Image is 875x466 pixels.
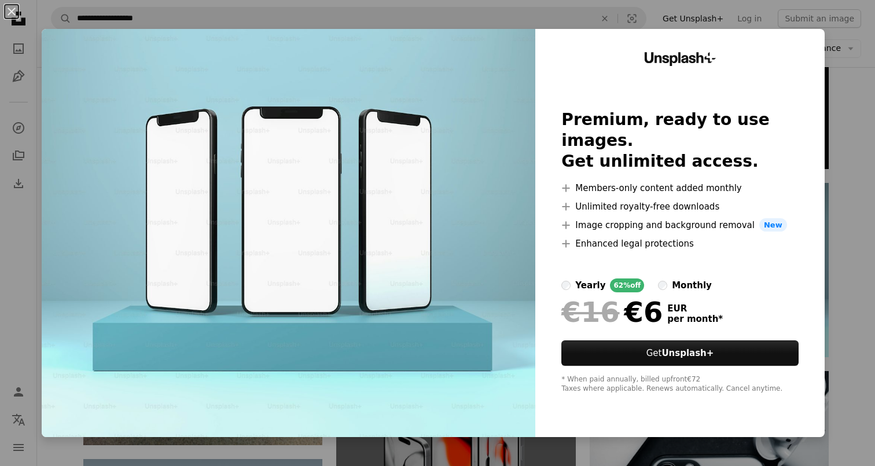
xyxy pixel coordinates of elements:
[561,237,798,251] li: Enhanced legal protections
[610,278,644,292] div: 62% off
[661,348,714,358] strong: Unsplash+
[561,297,619,327] span: €16
[575,278,605,292] div: yearly
[561,375,798,394] div: * When paid annually, billed upfront €72 Taxes where applicable. Renews automatically. Cancel any...
[561,297,663,327] div: €6
[759,218,787,232] span: New
[561,340,798,366] button: GetUnsplash+
[658,281,667,290] input: monthly
[667,314,723,324] span: per month *
[561,181,798,195] li: Members-only content added monthly
[561,218,798,232] li: Image cropping and background removal
[561,281,571,290] input: yearly62%off
[561,200,798,214] li: Unlimited royalty-free downloads
[561,109,798,172] h2: Premium, ready to use images. Get unlimited access.
[672,278,712,292] div: monthly
[667,303,723,314] span: EUR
